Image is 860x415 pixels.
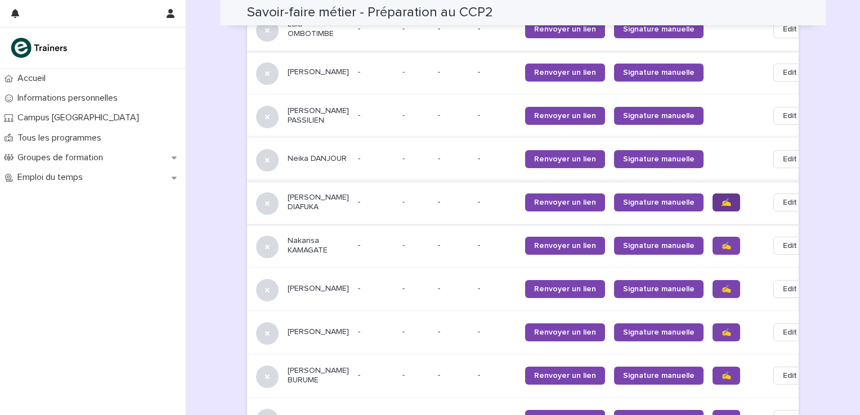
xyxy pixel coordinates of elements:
p: - [402,22,407,34]
a: Renvoyer un lien [525,193,605,211]
p: - [402,325,407,337]
span: Signature manuelle [623,112,695,120]
button: Edit [773,150,807,168]
span: Renvoyer un lien [534,199,596,206]
p: [PERSON_NAME] [288,284,349,294]
span: Signature manuelle [623,199,695,206]
span: Renvoyer un lien [534,69,596,76]
p: - [438,111,469,120]
a: ✍️ [713,237,740,255]
tr: [PERSON_NAME]--- --Renvoyer un lienSignature manuelle✍️Edit [247,267,825,310]
tr: Nakansa KAMAGATE--- --Renvoyer un lienSignature manuelle✍️Edit [247,224,825,267]
span: Renvoyer un lien [534,328,596,336]
p: - [402,152,407,164]
tr: Neika DANJOUR--- --Renvoyer un lienSignature manuelleEdit [247,137,825,181]
a: Signature manuelle [614,237,704,255]
span: Signature manuelle [623,155,695,163]
p: - [478,24,516,34]
a: Renvoyer un lien [525,64,605,82]
a: ✍️ [713,193,740,211]
a: ✍️ [713,323,740,341]
p: [PERSON_NAME] PASSILIEN [288,106,349,125]
a: Renvoyer un lien [525,237,605,255]
p: Campus [GEOGRAPHIC_DATA] [13,112,148,123]
p: - [438,197,469,207]
a: Signature manuelle [614,20,704,38]
p: Lala OMBOTIMBE [288,20,349,39]
button: Edit [773,64,807,82]
span: Edit [783,283,797,295]
p: Neika DANJOUR [288,154,349,164]
tr: [PERSON_NAME] BURUME--- --Renvoyer un lienSignature manuelle✍️Edit [247,354,825,397]
p: - [478,67,516,77]
p: - [402,238,407,250]
tr: Lala OMBOTIMBE--- --Renvoyer un lienSignature manuelleEdit [247,7,825,51]
p: [PERSON_NAME] DIAFUKA [288,193,349,212]
span: Signature manuelle [623,242,695,250]
p: - [358,284,393,294]
p: - [478,197,516,207]
a: Renvoyer un lien [525,107,605,125]
p: - [358,24,393,34]
button: Edit [773,20,807,38]
p: - [438,24,469,34]
p: - [478,154,516,164]
a: Renvoyer un lien [525,367,605,385]
p: - [438,241,469,250]
button: Edit [773,193,807,211]
tr: [PERSON_NAME]--- --Renvoyer un lienSignature manuelleEdit [247,51,825,94]
p: - [402,282,407,294]
span: Renvoyer un lien [534,25,596,33]
p: Nakansa KAMAGATE [288,236,349,255]
p: [PERSON_NAME] [288,327,349,337]
p: Groupes de formation [13,152,112,163]
p: Tous les programmes [13,133,110,143]
span: ✍️ [722,242,731,250]
a: Renvoyer un lien [525,150,605,168]
h2: Savoir-faire métier - Préparation au CCP2 [247,4,493,21]
p: - [358,197,393,207]
span: Edit [783,67,797,78]
p: - [438,371,469,380]
button: Edit [773,323,807,341]
span: ✍️ [722,285,731,293]
a: Renvoyer un lien [525,323,605,341]
p: - [438,67,469,77]
p: - [478,371,516,380]
p: - [478,111,516,120]
p: - [402,368,407,380]
p: Accueil [13,73,55,84]
a: Signature manuelle [614,64,704,82]
button: Edit [773,237,807,255]
p: - [402,109,407,120]
p: - [402,195,407,207]
span: Renvoyer un lien [534,372,596,380]
p: - [438,327,469,337]
span: Edit [783,197,797,208]
span: Renvoyer un lien [534,155,596,163]
p: - [358,111,393,120]
span: Renvoyer un lien [534,285,596,293]
p: Emploi du temps [13,172,92,183]
p: - [438,284,469,294]
span: Signature manuelle [623,69,695,76]
a: Signature manuelle [614,107,704,125]
p: - [358,154,393,164]
p: [PERSON_NAME] [288,67,349,77]
p: - [358,67,393,77]
p: - [478,284,516,294]
span: Signature manuelle [623,372,695,380]
a: Signature manuelle [614,193,704,211]
button: Edit [773,107,807,125]
p: [PERSON_NAME] BURUME [288,366,349,385]
a: Signature manuelle [614,150,704,168]
button: Edit [773,367,807,385]
p: - [358,327,393,337]
span: ✍️ [722,328,731,336]
p: - [358,241,393,250]
p: - [478,327,516,337]
span: Signature manuelle [623,285,695,293]
a: Signature manuelle [614,367,704,385]
p: Informations personnelles [13,93,127,103]
span: Edit [783,24,797,35]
